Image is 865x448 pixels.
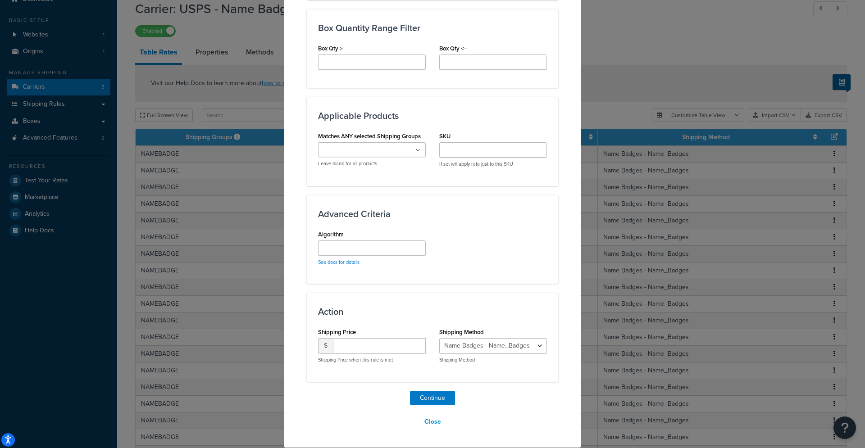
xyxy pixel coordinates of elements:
[318,329,356,335] label: Shipping Price
[439,45,467,52] label: Box Qty <=
[439,329,484,335] label: Shipping Method
[318,307,547,317] h3: Action
[318,357,426,363] p: Shipping Price when this rule is met
[318,258,360,266] a: See docs for details
[318,231,344,238] label: Algorithm
[439,161,547,167] p: If set will apply rate just to this SKU
[318,338,333,353] span: $
[318,111,547,121] h3: Applicable Products
[439,133,451,140] label: SKU
[318,23,547,33] h3: Box Quantity Range Filter
[318,45,343,52] label: Box Qty >
[439,357,547,363] p: Shipping Method
[318,209,547,219] h3: Advanced Criteria
[318,133,421,140] label: Matches ANY selected Shipping Groups
[318,160,426,167] p: Leave blank for all products
[419,414,447,430] button: Close
[410,391,455,405] button: Continue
